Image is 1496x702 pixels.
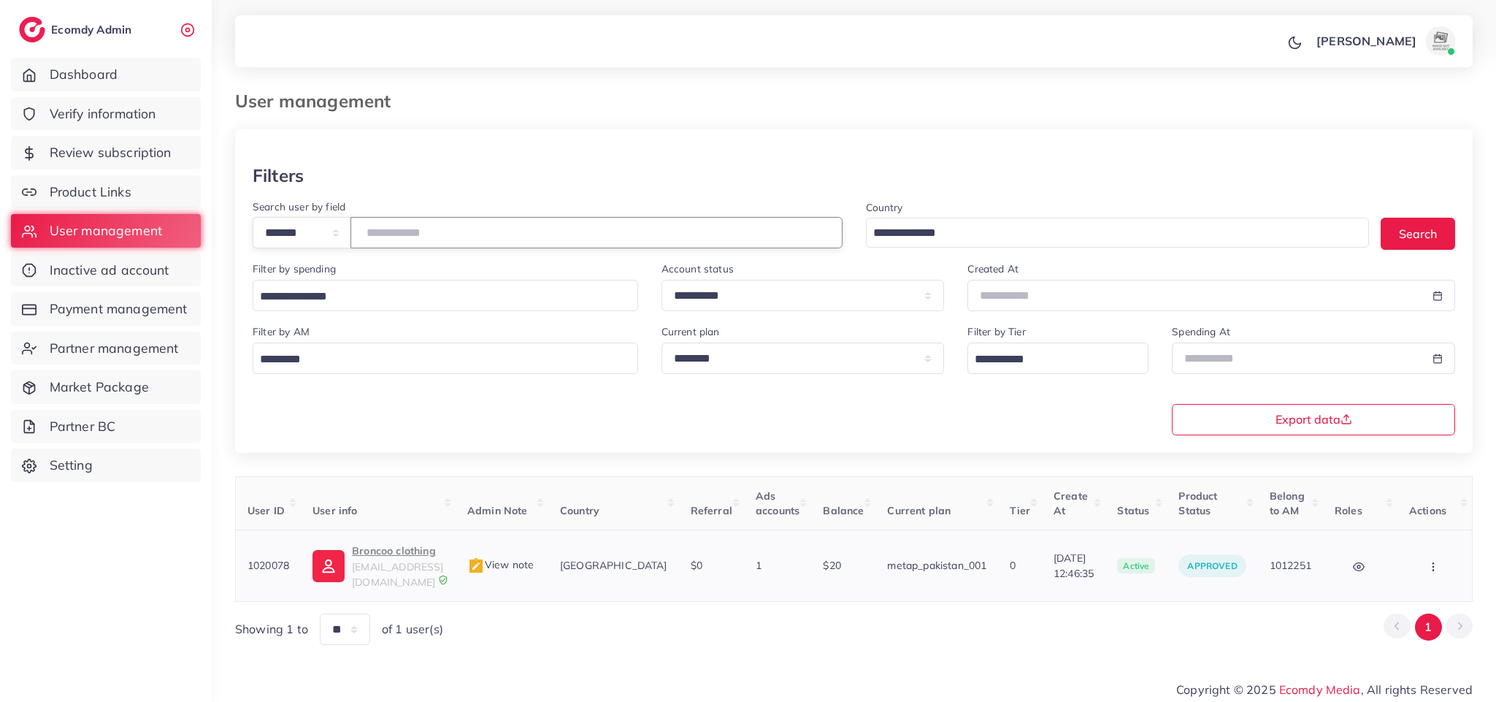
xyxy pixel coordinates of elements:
a: Setting [11,449,201,482]
span: User management [50,221,162,240]
a: Product Links [11,175,201,209]
a: Broncoo clothing[EMAIL_ADDRESS][DOMAIN_NAME] [312,542,444,590]
span: 1012251 [1270,559,1311,572]
label: Filter by AM [253,324,310,339]
span: Setting [50,456,93,475]
span: Create At [1054,489,1088,517]
img: 9CAL8B2pu8EFxCJHYAAAAldEVYdGRhdGU6Y3JlYXRlADIwMjItMTItMDlUMDQ6NTg6MzkrMDA6MDBXSlgLAAAAJXRFWHRkYXR... [438,575,448,585]
span: Partner management [50,339,179,358]
a: logoEcomdy Admin [19,17,135,42]
span: Balance [823,504,864,517]
span: active [1117,558,1155,574]
span: [GEOGRAPHIC_DATA] [560,559,667,572]
button: Export data [1172,404,1455,435]
a: Partner management [11,332,201,365]
div: Search for option [967,343,1148,374]
img: ic-user-info.36bf1079.svg [312,550,345,582]
span: Belong to AM [1270,489,1305,517]
input: Search for option [868,222,1351,245]
div: Search for option [253,280,638,311]
a: Dashboard [11,58,201,91]
label: Country [866,200,903,215]
span: Referral [691,504,732,517]
span: Market Package [50,378,149,397]
span: , All rights Reserved [1361,681,1473,698]
img: avatar [1426,26,1455,56]
span: Product Status [1178,489,1217,517]
span: Copyright © 2025 [1176,681,1473,698]
span: Product Links [50,183,131,202]
span: Roles [1335,504,1362,517]
span: [EMAIL_ADDRESS][DOMAIN_NAME] [352,560,443,588]
span: Dashboard [50,65,118,84]
span: Payment management [50,300,188,318]
span: [DATE] 12:46:35 [1054,551,1094,581]
h3: Filters [253,165,304,186]
span: of 1 user(s) [382,621,443,638]
button: Go to page 1 [1415,614,1442,641]
span: Ads accounts [756,489,799,517]
a: Inactive ad account [11,253,201,287]
a: Ecomdy Media [1279,682,1361,697]
input: Search for option [970,348,1129,371]
span: metap_pakistan_001 [887,559,986,572]
span: 0 [1010,559,1016,572]
span: Partner BC [50,417,116,436]
a: Payment management [11,292,201,326]
label: Spending At [1172,324,1230,339]
div: Search for option [866,218,1370,248]
input: Search for option [255,348,619,371]
label: Created At [967,262,1019,276]
span: User ID [248,504,285,517]
a: Partner BC [11,410,201,443]
span: Admin Note [467,504,528,517]
input: Search for option [255,286,619,308]
button: Search [1381,218,1455,249]
label: Filter by Tier [967,324,1025,339]
label: Account status [661,262,734,276]
span: Review subscription [50,143,172,162]
span: Status [1117,504,1149,517]
span: Current plan [887,504,951,517]
span: Tier [1010,504,1030,517]
a: [PERSON_NAME]avatar [1308,26,1461,56]
a: User management [11,214,201,248]
p: [PERSON_NAME] [1316,32,1416,50]
span: User info [312,504,357,517]
div: Search for option [253,343,638,374]
span: 1020078 [248,559,289,572]
h3: User management [235,91,402,112]
span: $0 [691,559,702,572]
p: Broncoo clothing [352,542,444,560]
span: Export data [1276,413,1352,425]
img: admin_note.cdd0b510.svg [467,557,485,575]
span: Actions [1409,504,1446,517]
span: Showing 1 to [235,621,308,638]
h2: Ecomdy Admin [51,23,135,37]
span: 1 [756,559,762,572]
span: Country [560,504,599,517]
span: $20 [823,559,840,572]
span: Inactive ad account [50,261,169,280]
label: Current plan [661,324,720,339]
span: Verify information [50,104,156,123]
ul: Pagination [1384,614,1473,641]
a: Review subscription [11,136,201,169]
label: Search user by field [253,199,345,214]
a: Market Package [11,370,201,404]
span: approved [1187,560,1237,571]
label: Filter by spending [253,262,336,276]
a: Verify information [11,97,201,131]
img: logo [19,17,45,42]
span: View note [467,558,534,571]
